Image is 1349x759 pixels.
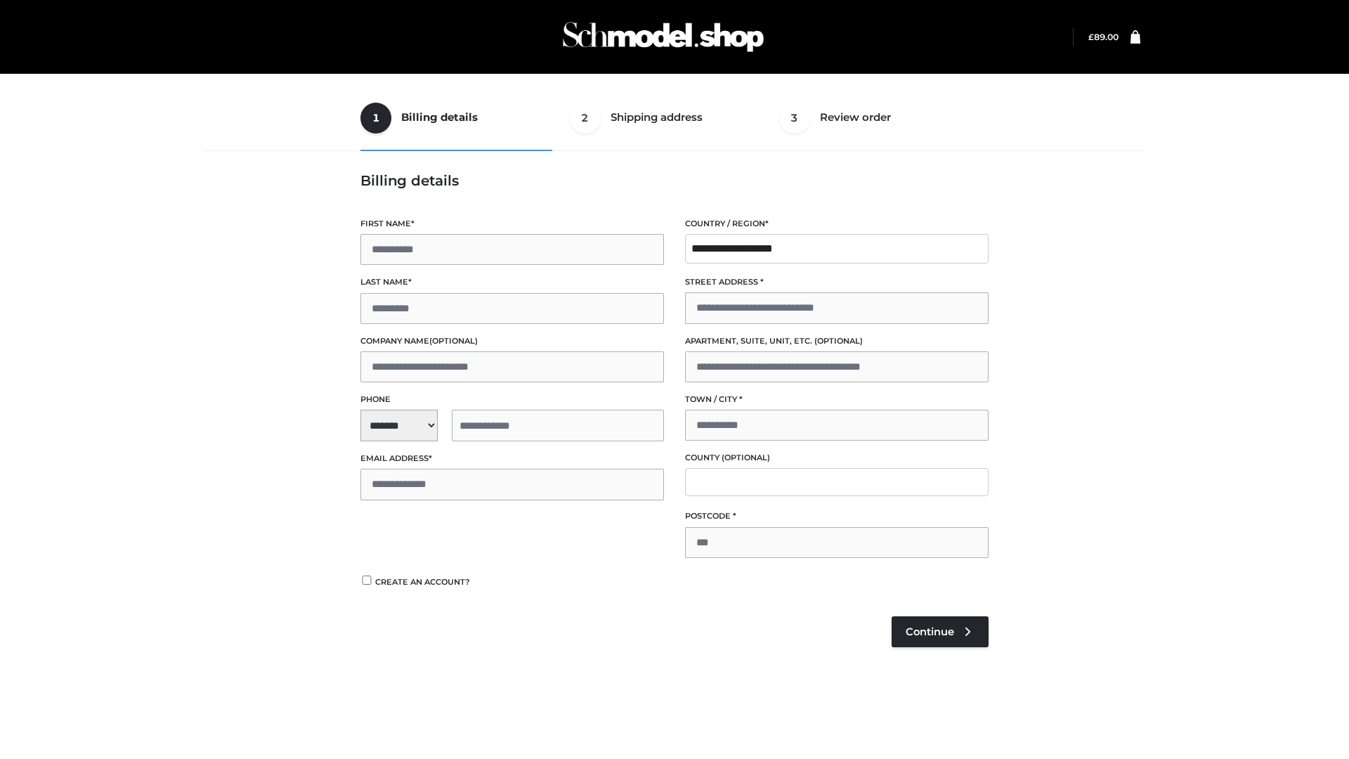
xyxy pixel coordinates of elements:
[892,616,989,647] a: Continue
[360,393,664,406] label: Phone
[685,217,989,231] label: Country / Region
[1088,32,1094,42] span: £
[685,275,989,289] label: Street address
[558,9,769,65] img: Schmodel Admin 964
[360,217,664,231] label: First name
[906,625,954,638] span: Continue
[360,275,664,289] label: Last name
[685,393,989,406] label: Town / City
[360,335,664,348] label: Company name
[685,335,989,348] label: Apartment, suite, unit, etc.
[685,451,989,465] label: County
[360,452,664,465] label: Email address
[360,576,373,585] input: Create an account?
[1088,32,1119,42] bdi: 89.00
[722,453,770,462] span: (optional)
[429,336,478,346] span: (optional)
[814,336,863,346] span: (optional)
[685,510,989,523] label: Postcode
[360,172,989,189] h3: Billing details
[375,577,470,587] span: Create an account?
[1088,32,1119,42] a: £89.00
